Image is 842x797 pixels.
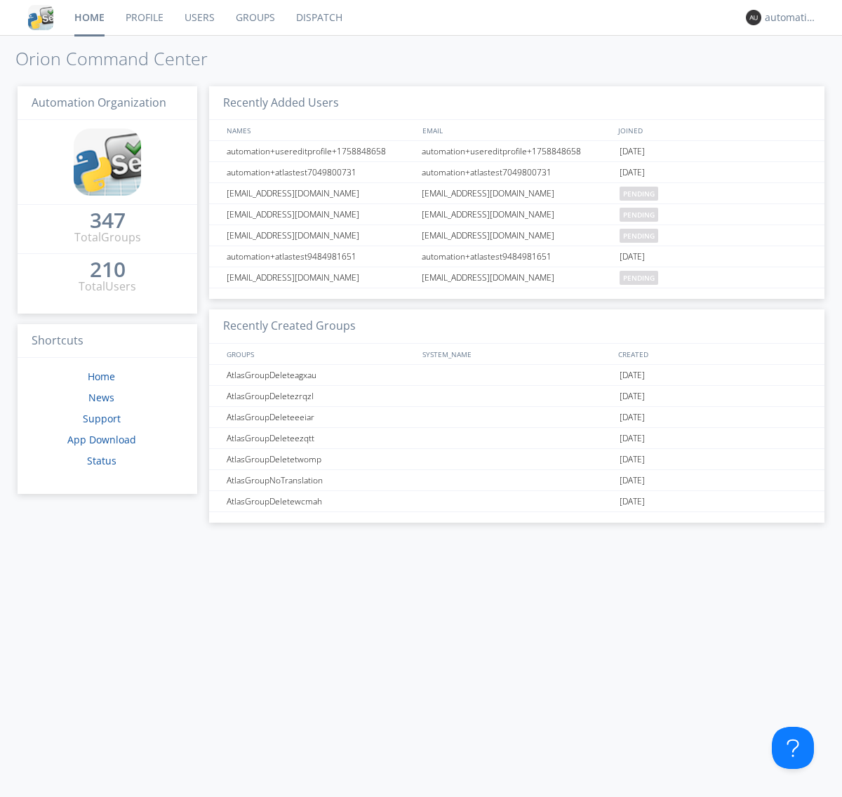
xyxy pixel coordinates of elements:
span: pending [620,229,658,243]
div: AtlasGroupDeleteezqtt [223,428,417,448]
div: AtlasGroupDeletewcmah [223,491,417,511]
a: Support [83,412,121,425]
span: [DATE] [620,162,645,183]
a: Status [87,454,116,467]
div: automation+usereditprofile+1758848658 [418,141,616,161]
div: [EMAIL_ADDRESS][DOMAIN_NAME] [223,225,417,246]
a: AtlasGroupNoTranslation[DATE] [209,470,824,491]
span: [DATE] [620,407,645,428]
h3: Recently Added Users [209,86,824,121]
div: [EMAIL_ADDRESS][DOMAIN_NAME] [418,225,616,246]
div: automation+atlastest9484981651 [223,246,417,267]
a: AtlasGroupDeletetwomp[DATE] [209,449,824,470]
div: AtlasGroupDeletezrqzl [223,386,417,406]
img: cddb5a64eb264b2086981ab96f4c1ba7 [74,128,141,196]
span: pending [620,187,658,201]
a: AtlasGroupDeletezrqzl[DATE] [209,386,824,407]
span: [DATE] [620,386,645,407]
span: [DATE] [620,449,645,470]
div: AtlasGroupDeleteeeiar [223,407,417,427]
div: automation+atlastest9484981651 [418,246,616,267]
a: 347 [90,213,126,229]
div: SYSTEM_NAME [419,344,615,364]
a: [EMAIL_ADDRESS][DOMAIN_NAME][EMAIL_ADDRESS][DOMAIN_NAME]pending [209,267,824,288]
div: automation+atlastest7049800731 [418,162,616,182]
a: [EMAIL_ADDRESS][DOMAIN_NAME][EMAIL_ADDRESS][DOMAIN_NAME]pending [209,225,824,246]
span: [DATE] [620,470,645,491]
div: CREATED [615,344,811,364]
span: pending [620,271,658,285]
div: automation+usereditprofile+1758848658 [223,141,417,161]
div: [EMAIL_ADDRESS][DOMAIN_NAME] [418,204,616,225]
div: JOINED [615,120,811,140]
span: [DATE] [620,428,645,449]
div: NAMES [223,120,415,140]
div: [EMAIL_ADDRESS][DOMAIN_NAME] [223,267,417,288]
a: AtlasGroupDeleteeeiar[DATE] [209,407,824,428]
div: 210 [90,262,126,276]
a: 210 [90,262,126,279]
span: [DATE] [620,141,645,162]
span: [DATE] [620,491,645,512]
div: [EMAIL_ADDRESS][DOMAIN_NAME] [418,267,616,288]
a: automation+atlastest9484981651automation+atlastest9484981651[DATE] [209,246,824,267]
div: [EMAIL_ADDRESS][DOMAIN_NAME] [223,183,417,203]
span: [DATE] [620,365,645,386]
a: AtlasGroupDeleteezqtt[DATE] [209,428,824,449]
a: News [88,391,114,404]
a: automation+atlastest7049800731automation+atlastest7049800731[DATE] [209,162,824,183]
div: Total Users [79,279,136,295]
h3: Recently Created Groups [209,309,824,344]
div: 347 [90,213,126,227]
h3: Shortcuts [18,324,197,359]
div: AtlasGroupNoTranslation [223,470,417,490]
a: [EMAIL_ADDRESS][DOMAIN_NAME][EMAIL_ADDRESS][DOMAIN_NAME]pending [209,204,824,225]
a: App Download [67,433,136,446]
img: cddb5a64eb264b2086981ab96f4c1ba7 [28,5,53,30]
span: pending [620,208,658,222]
a: AtlasGroupDeletewcmah[DATE] [209,491,824,512]
img: 373638.png [746,10,761,25]
div: [EMAIL_ADDRESS][DOMAIN_NAME] [418,183,616,203]
div: [EMAIL_ADDRESS][DOMAIN_NAME] [223,204,417,225]
div: GROUPS [223,344,415,364]
div: EMAIL [419,120,615,140]
span: [DATE] [620,246,645,267]
div: AtlasGroupDeletetwomp [223,449,417,469]
a: Home [88,370,115,383]
a: [EMAIL_ADDRESS][DOMAIN_NAME][EMAIL_ADDRESS][DOMAIN_NAME]pending [209,183,824,204]
div: automation+atlas0033 [765,11,817,25]
iframe: Toggle Customer Support [772,727,814,769]
div: Total Groups [74,229,141,246]
a: AtlasGroupDeleteagxau[DATE] [209,365,824,386]
div: AtlasGroupDeleteagxau [223,365,417,385]
span: Automation Organization [32,95,166,110]
div: automation+atlastest7049800731 [223,162,417,182]
a: automation+usereditprofile+1758848658automation+usereditprofile+1758848658[DATE] [209,141,824,162]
